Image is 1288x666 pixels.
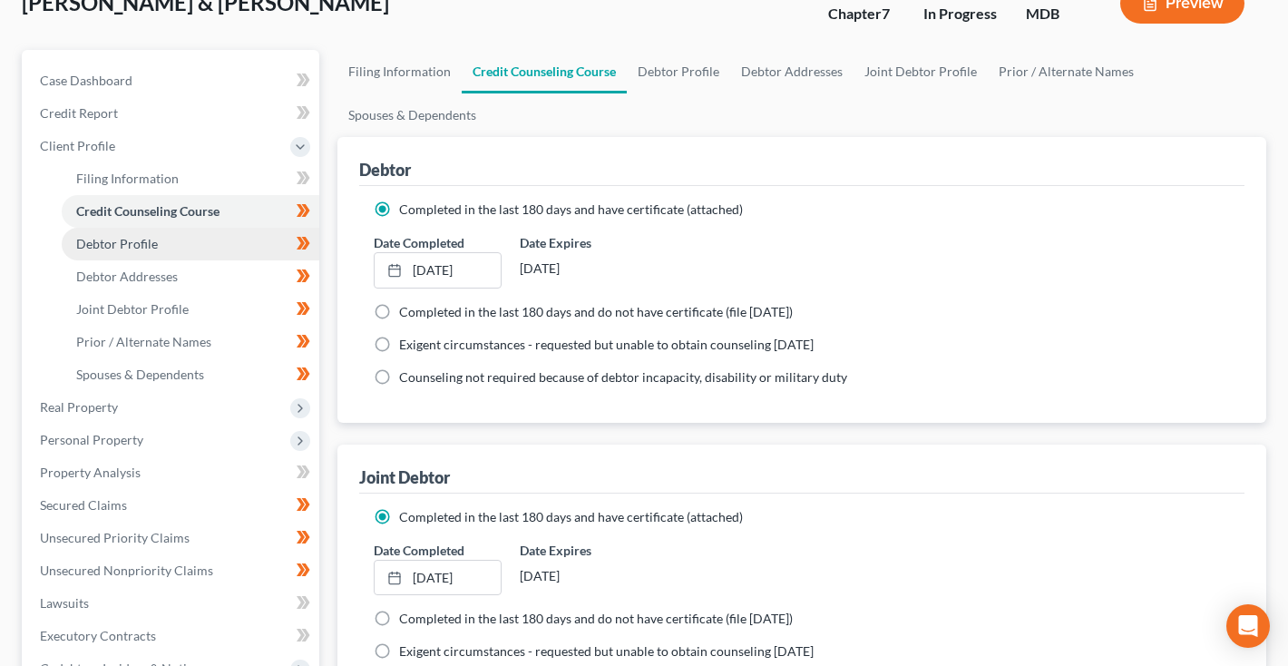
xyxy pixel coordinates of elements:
[25,587,319,620] a: Lawsuits
[76,269,178,284] span: Debtor Addresses
[40,530,190,545] span: Unsecured Priority Claims
[40,138,115,153] span: Client Profile
[25,456,319,489] a: Property Analysis
[62,293,319,326] a: Joint Debtor Profile
[520,560,648,593] div: [DATE]
[627,50,730,93] a: Debtor Profile
[40,432,143,447] span: Personal Property
[520,233,648,252] label: Date Expires
[1026,4,1091,24] div: MDB
[1226,604,1270,648] div: Open Intercom Messenger
[25,522,319,554] a: Unsecured Priority Claims
[25,554,319,587] a: Unsecured Nonpriority Claims
[40,595,89,611] span: Lawsuits
[399,611,793,626] span: Completed in the last 180 days and do not have certificate (file [DATE])
[62,358,319,391] a: Spouses & Dependents
[62,162,319,195] a: Filing Information
[76,367,204,382] span: Spouses & Dependents
[988,50,1145,93] a: Prior / Alternate Names
[25,97,319,130] a: Credit Report
[399,369,847,385] span: Counseling not required because of debtor incapacity, disability or military duty
[359,466,450,488] div: Joint Debtor
[40,399,118,415] span: Real Property
[520,252,648,285] div: [DATE]
[828,4,894,24] div: Chapter
[337,93,487,137] a: Spouses & Dependents
[62,260,319,293] a: Debtor Addresses
[76,171,179,186] span: Filing Information
[76,301,189,317] span: Joint Debtor Profile
[40,105,118,121] span: Credit Report
[730,50,854,93] a: Debtor Addresses
[40,465,141,480] span: Property Analysis
[923,4,997,24] div: In Progress
[375,253,501,288] a: [DATE]
[399,201,743,217] span: Completed in the last 180 days and have certificate (attached)
[40,628,156,643] span: Executory Contracts
[462,50,627,93] a: Credit Counseling Course
[882,5,890,22] span: 7
[359,159,411,181] div: Debtor
[374,233,464,252] label: Date Completed
[62,326,319,358] a: Prior / Alternate Names
[62,195,319,228] a: Credit Counseling Course
[40,563,213,578] span: Unsecured Nonpriority Claims
[25,64,319,97] a: Case Dashboard
[40,497,127,513] span: Secured Claims
[25,489,319,522] a: Secured Claims
[399,337,814,352] span: Exigent circumstances - requested but unable to obtain counseling [DATE]
[375,561,501,595] a: [DATE]
[854,50,988,93] a: Joint Debtor Profile
[374,541,464,560] label: Date Completed
[337,50,462,93] a: Filing Information
[399,509,743,524] span: Completed in the last 180 days and have certificate (attached)
[76,236,158,251] span: Debtor Profile
[76,334,211,349] span: Prior / Alternate Names
[399,304,793,319] span: Completed in the last 180 days and do not have certificate (file [DATE])
[62,228,319,260] a: Debtor Profile
[40,73,132,88] span: Case Dashboard
[76,203,220,219] span: Credit Counseling Course
[520,541,648,560] label: Date Expires
[399,643,814,659] span: Exigent circumstances - requested but unable to obtain counseling [DATE]
[25,620,319,652] a: Executory Contracts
